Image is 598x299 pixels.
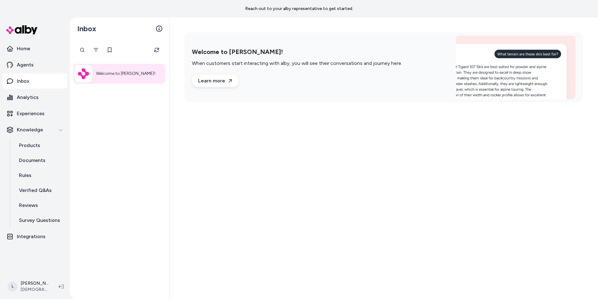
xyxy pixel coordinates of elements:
[192,75,239,87] a: Learn more
[17,110,45,117] p: Experiences
[192,60,402,67] p: When customers start interacting with alby, you will see their conversations and journey here.
[7,282,17,292] span: L
[90,44,102,56] button: Filter
[17,94,39,101] p: Analytics
[2,122,67,137] button: Knowledge
[13,213,67,228] a: Survey Questions
[19,187,52,194] p: Verified Q&As
[456,36,576,99] img: Welcome to alby!
[13,153,67,168] a: Documents
[96,70,155,77] p: Welcome to [PERSON_NAME]!
[17,233,45,240] p: Integrations
[77,24,96,33] h2: Inbox
[150,44,163,56] button: Refresh
[21,280,49,287] p: [PERSON_NAME]
[2,41,67,56] a: Home
[19,172,31,179] p: Rules
[2,229,67,244] a: Integrations
[2,74,67,89] a: Inbox
[4,277,54,297] button: L[PERSON_NAME][DEMOGRAPHIC_DATA]
[19,157,45,164] p: Documents
[13,168,67,183] a: Rules
[78,68,89,80] img: Alby
[6,25,37,34] img: alby Logo
[21,287,49,293] span: [DEMOGRAPHIC_DATA]
[192,48,402,56] h2: Welcome to [PERSON_NAME]!
[19,217,60,224] p: Survey Questions
[17,61,34,69] p: Agents
[19,202,38,209] p: Reviews
[17,77,29,85] p: Inbox
[13,183,67,198] a: Verified Q&As
[17,45,30,52] p: Home
[2,90,67,105] a: Analytics
[2,57,67,72] a: Agents
[19,142,40,149] p: Products
[245,6,353,12] p: Reach out to your alby representative to get started.
[13,198,67,213] a: Reviews
[2,106,67,121] a: Experiences
[13,138,67,153] a: Products
[17,126,43,134] p: Knowledge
